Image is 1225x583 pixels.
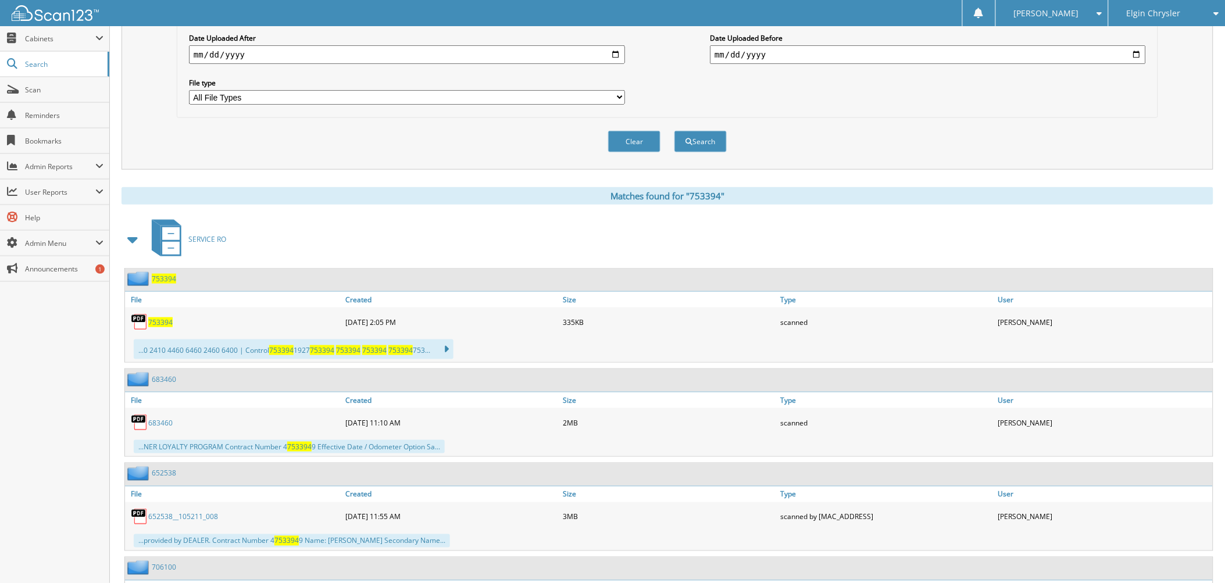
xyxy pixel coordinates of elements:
[560,487,777,502] a: Size
[778,487,995,502] a: Type
[342,505,560,528] div: [DATE] 11:55 AM
[274,536,299,546] span: 753394
[134,339,453,359] div: ...0 2410 4460 6460 2460 6400 | Control 1927 753...
[148,317,173,327] a: 753394
[152,468,176,478] a: 652538
[388,345,413,355] span: 753394
[188,234,226,244] span: SERVICE RO
[134,440,445,453] div: ...NER LOYALTY PROGRAM Contract Number 4 9 Effective Date / Odometer Option Sa...
[125,392,342,408] a: File
[127,372,152,387] img: folder2.png
[145,216,226,262] a: SERVICE RO
[269,345,294,355] span: 753394
[148,512,218,522] a: 652538__105211_008
[778,292,995,307] a: Type
[189,78,625,88] label: File type
[25,59,102,69] span: Search
[25,162,95,171] span: Admin Reports
[25,85,103,95] span: Scan
[560,392,777,408] a: Size
[25,136,103,146] span: Bookmarks
[995,310,1213,334] div: [PERSON_NAME]
[342,392,560,408] a: Created
[25,238,95,248] span: Admin Menu
[336,345,360,355] span: 753394
[362,345,387,355] span: 753394
[127,466,152,481] img: folder2.png
[342,310,560,334] div: [DATE] 2:05 PM
[778,392,995,408] a: Type
[995,505,1213,528] div: [PERSON_NAME]
[25,187,95,197] span: User Reports
[560,505,777,528] div: 3MB
[125,292,342,307] a: File
[148,418,173,428] a: 683460
[152,374,176,384] a: 683460
[710,33,1146,43] label: Date Uploaded Before
[122,187,1213,205] div: Matches found for "753394"
[1014,10,1079,17] span: [PERSON_NAME]
[342,292,560,307] a: Created
[778,411,995,434] div: scanned
[131,508,148,525] img: PDF.png
[995,487,1213,502] a: User
[25,213,103,223] span: Help
[125,487,342,502] a: File
[127,560,152,575] img: folder2.png
[560,411,777,434] div: 2MB
[674,131,727,152] button: Search
[12,5,99,21] img: scan123-logo-white.svg
[710,45,1146,64] input: end
[189,33,625,43] label: Date Uploaded After
[608,131,660,152] button: Clear
[189,45,625,64] input: start
[131,313,148,331] img: PDF.png
[25,110,103,120] span: Reminders
[995,392,1213,408] a: User
[25,264,103,274] span: Announcements
[560,310,777,334] div: 335KB
[995,411,1213,434] div: [PERSON_NAME]
[95,264,105,274] div: 1
[560,292,777,307] a: Size
[131,414,148,431] img: PDF.png
[995,292,1213,307] a: User
[778,505,995,528] div: scanned by [MAC_ADDRESS]
[25,34,95,44] span: Cabinets
[1127,10,1181,17] span: Elgin Chrysler
[342,487,560,502] a: Created
[342,411,560,434] div: [DATE] 11:10 AM
[778,310,995,334] div: scanned
[134,534,450,548] div: ...provided by DEALER. Contract Number 4 9 Name: [PERSON_NAME] Secondary Name...
[127,271,152,286] img: folder2.png
[152,274,176,284] a: 753394
[287,442,312,452] span: 753394
[152,563,176,573] a: 706100
[310,345,334,355] span: 753394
